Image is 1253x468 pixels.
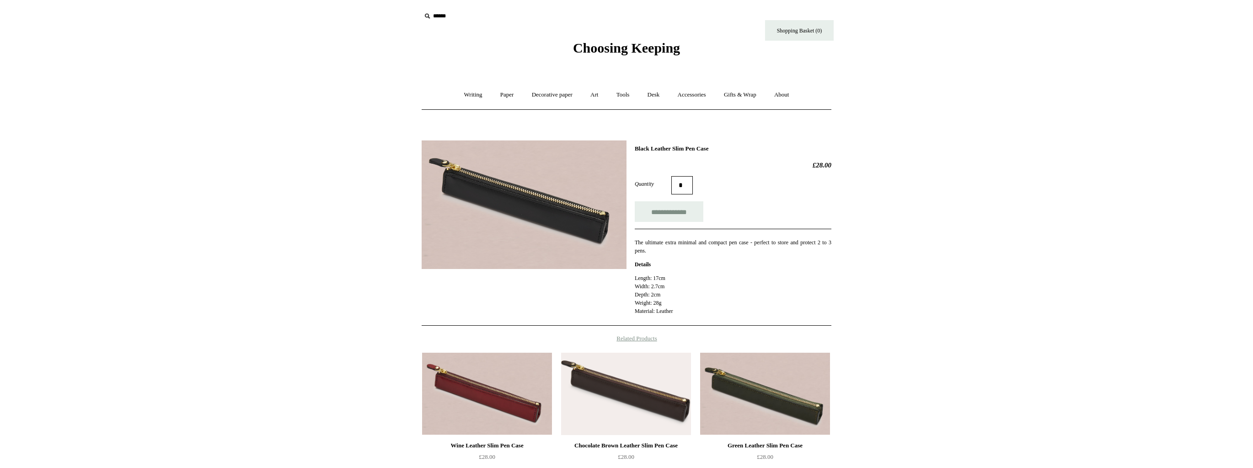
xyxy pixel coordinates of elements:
[635,261,651,268] strong: Details
[700,353,830,435] img: Green Leather Slim Pen Case
[573,40,680,55] span: Choosing Keeping
[582,83,606,107] a: Art
[398,335,855,342] h4: Related Products
[635,239,831,254] span: The ultimate extra minimal and compact pen case - perfect to store and protect 2 to 3 pens.
[573,48,680,54] a: Choosing Keeping
[757,453,773,460] span: £28.00
[561,353,691,435] img: Chocolate Brown Leather Slim Pen Case
[765,20,834,41] a: Shopping Basket (0)
[563,440,689,451] div: Chocolate Brown Leather Slim Pen Case
[700,353,830,435] a: Green Leather Slim Pen Case Green Leather Slim Pen Case
[702,440,828,451] div: Green Leather Slim Pen Case
[635,180,671,188] label: Quantity
[766,83,798,107] a: About
[456,83,491,107] a: Writing
[479,453,495,460] span: £28.00
[608,83,638,107] a: Tools
[639,83,668,107] a: Desk
[422,353,552,435] a: Wine Leather Slim Pen Case Wine Leather Slim Pen Case
[492,83,522,107] a: Paper
[424,440,550,451] div: Wine Leather Slim Pen Case
[635,145,831,152] h1: Black Leather Slim Pen Case
[716,83,765,107] a: Gifts & Wrap
[422,140,626,269] img: Black Leather Slim Pen Case
[524,83,581,107] a: Decorative paper
[635,161,831,169] h2: £28.00
[635,274,831,315] p: Length: 17cm Width: 2.7cm Depth: 2cm Weight: 28g Material: Leather
[561,353,691,435] a: Chocolate Brown Leather Slim Pen Case Chocolate Brown Leather Slim Pen Case
[422,353,552,435] img: Wine Leather Slim Pen Case
[669,83,714,107] a: Accessories
[618,453,634,460] span: £28.00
